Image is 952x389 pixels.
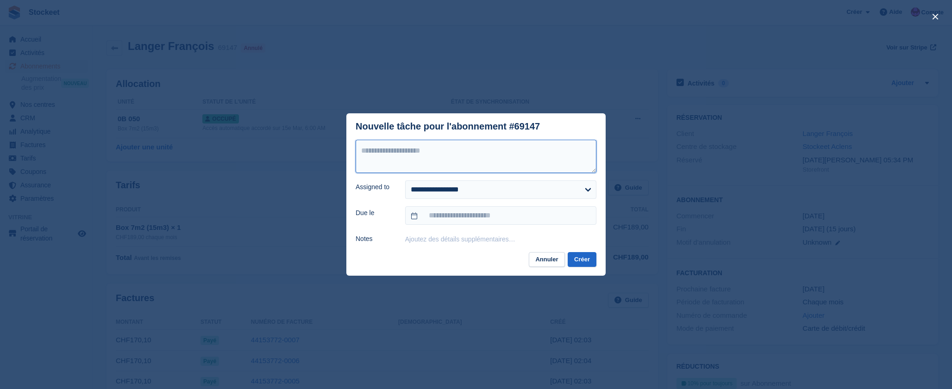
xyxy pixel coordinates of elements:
button: Créer [568,252,596,267]
button: Annuler [529,252,564,267]
button: Ajoutez des détails supplémentaires… [405,235,515,243]
label: Assigned to [356,182,394,192]
label: Due le [356,208,394,218]
div: Nouvelle tâche pour l'abonnement #69147 [356,121,540,132]
button: close [928,9,943,24]
label: Notes [356,234,394,244]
